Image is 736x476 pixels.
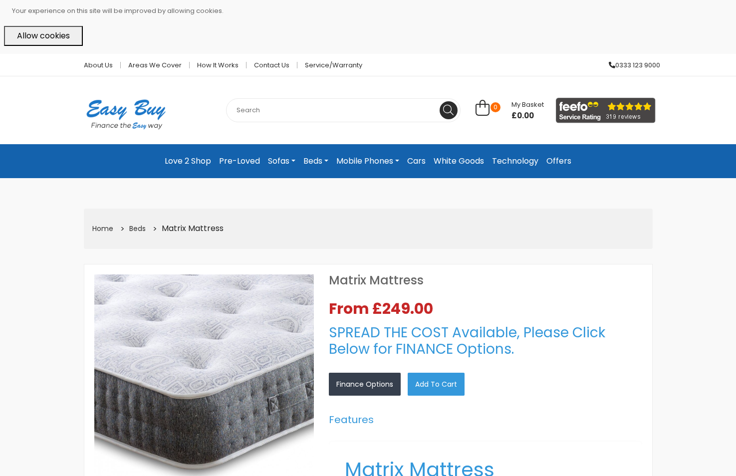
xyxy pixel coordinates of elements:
[542,152,575,170] a: Offers
[226,98,461,122] input: Search
[149,221,225,237] li: Matrix Mattress
[190,62,246,68] a: How it works
[129,224,146,234] a: Beds
[488,152,542,170] a: Technology
[215,152,264,170] a: Pre-Loved
[76,86,176,142] img: Easy Buy
[4,26,83,46] button: Allow cookies
[476,105,544,117] a: 0 My Basket £0.00
[408,373,465,396] a: Add to Cart
[92,224,113,234] a: Home
[12,4,732,18] p: Your experience on this site will be improved by allowing cookies.
[299,152,332,170] a: Beds
[329,301,437,316] span: From £249.00
[491,102,500,112] span: 0
[161,152,215,170] a: Love 2 Shop
[511,111,544,121] span: £0.00
[430,152,488,170] a: White Goods
[264,152,299,170] a: Sofas
[76,62,121,68] a: About Us
[403,152,430,170] a: Cars
[329,274,642,286] h1: Matrix Mattress
[332,152,403,170] a: Mobile Phones
[329,373,401,396] a: Finance Options
[329,414,642,426] h5: Features
[121,62,190,68] a: Areas we cover
[511,100,544,109] span: My Basket
[556,98,656,123] img: feefo_logo
[297,62,362,68] a: Service/Warranty
[601,62,660,68] a: 0333 123 9000
[329,324,642,358] h3: SPREAD THE COST Available, Please Click Below for FINANCE Options.
[246,62,297,68] a: Contact Us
